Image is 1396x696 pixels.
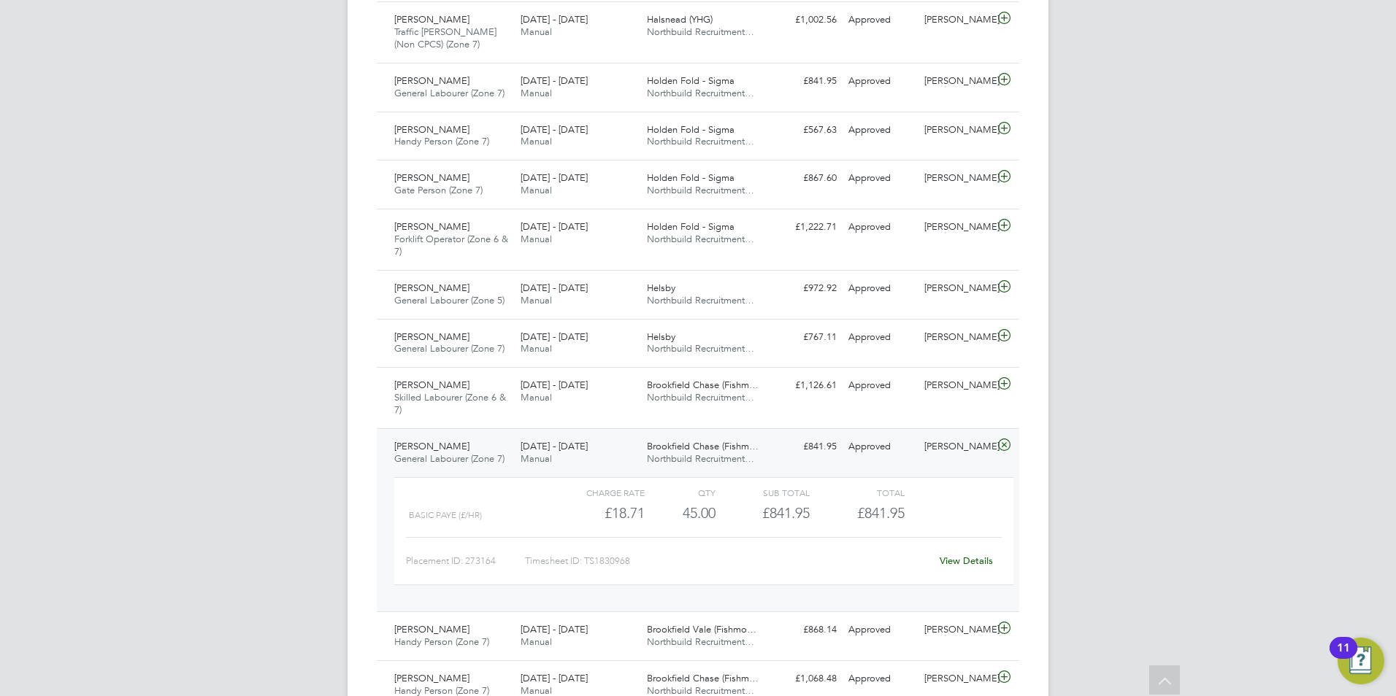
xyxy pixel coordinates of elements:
span: Holden Fold - Sigma [647,74,735,87]
div: 11 [1337,648,1350,667]
span: [DATE] - [DATE] [521,220,588,233]
span: £841.95 [857,504,905,522]
span: Northbuild Recruitment… [647,452,754,465]
div: [PERSON_NAME] [918,8,994,32]
div: £841.95 [767,435,843,459]
span: General Labourer (Zone 5) [394,294,505,306]
div: [PERSON_NAME] [918,277,994,301]
div: Total [810,484,904,501]
div: £841.95 [767,69,843,93]
div: Approved [843,618,918,642]
span: [PERSON_NAME] [394,123,469,136]
div: Approved [843,325,918,349]
a: View Details [940,554,993,567]
span: Halsnead (YHG) [647,13,713,26]
div: Approved [843,277,918,301]
span: Northbuild Recruitment… [647,342,754,355]
span: BASIC PAYE (£/HR) [409,510,482,520]
span: Manual [521,135,552,147]
div: £841.95 [716,501,810,525]
div: Timesheet ID: TS1830968 [525,549,930,573]
span: [PERSON_NAME] [394,623,469,635]
div: [PERSON_NAME] [918,166,994,190]
div: [PERSON_NAME] [918,667,994,691]
span: [PERSON_NAME] [394,330,469,343]
span: Brookfield Vale (Fishmo… [647,623,756,635]
span: Manual [521,87,552,99]
span: [PERSON_NAME] [394,282,469,294]
span: [PERSON_NAME] [394,220,469,233]
div: Sub Total [716,484,810,501]
div: Approved [843,118,918,142]
div: Approved [843,215,918,239]
div: £767.11 [767,325,843,349]
div: Approved [843,8,918,32]
span: Manual [521,233,552,245]
span: Brookfield Chase (Fishm… [647,379,759,391]
span: Helsby [647,282,675,294]
div: Charge rate [551,484,645,501]
span: Skilled Labourer (Zone 6 & 7) [394,391,506,416]
span: Manual [521,452,552,465]
div: £18.71 [551,501,645,525]
div: Placement ID: 273164 [406,549,525,573]
button: Open Resource Center, 11 new notifications [1338,638,1384,684]
div: [PERSON_NAME] [918,618,994,642]
span: Brookfield Chase (Fishm… [647,440,759,452]
div: [PERSON_NAME] [918,374,994,398]
div: Approved [843,166,918,190]
span: Northbuild Recruitment… [647,184,754,196]
div: £1,222.71 [767,215,843,239]
div: £867.60 [767,166,843,190]
span: [PERSON_NAME] [394,379,469,391]
span: Northbuild Recruitment… [647,87,754,99]
span: General Labourer (Zone 7) [394,342,505,355]
span: Manual [521,26,552,38]
span: General Labourer (Zone 7) [394,87,505,99]
span: Northbuild Recruitment… [647,294,754,306]
div: Approved [843,667,918,691]
div: [PERSON_NAME] [918,435,994,459]
span: Northbuild Recruitment… [647,135,754,147]
div: Approved [843,435,918,459]
div: £972.92 [767,277,843,301]
span: Handy Person (Zone 7) [394,635,489,648]
div: [PERSON_NAME] [918,215,994,239]
span: [DATE] - [DATE] [521,13,588,26]
div: QTY [645,484,716,501]
div: £567.63 [767,118,843,142]
span: Gate Person (Zone 7) [394,184,483,196]
span: Holden Fold - Sigma [647,171,735,184]
span: Northbuild Recruitment… [647,635,754,648]
span: Northbuild Recruitment… [647,233,754,245]
span: Manual [521,342,552,355]
div: £868.14 [767,618,843,642]
span: Manual [521,635,552,648]
div: Approved [843,374,918,398]
span: [PERSON_NAME] [394,440,469,452]
div: £1,002.56 [767,8,843,32]
span: Forklift Operator (Zone 6 & 7) [394,233,508,258]
span: [PERSON_NAME] [394,171,469,184]
span: Holden Fold - Sigma [647,123,735,136]
span: [DATE] - [DATE] [521,379,588,391]
div: [PERSON_NAME] [918,69,994,93]
span: Northbuild Recruitment… [647,26,754,38]
span: Handy Person (Zone 7) [394,135,489,147]
span: Manual [521,184,552,196]
span: Helsby [647,330,675,343]
span: [DATE] - [DATE] [521,623,588,635]
span: [DATE] - [DATE] [521,440,588,452]
span: [PERSON_NAME] [394,13,469,26]
div: 45.00 [645,501,716,525]
span: [PERSON_NAME] [394,672,469,684]
div: [PERSON_NAME] [918,325,994,349]
span: [PERSON_NAME] [394,74,469,87]
span: Northbuild Recruitment… [647,391,754,403]
span: [DATE] - [DATE] [521,330,588,343]
div: £1,126.61 [767,374,843,398]
span: Traffic [PERSON_NAME] (Non CPCS) (Zone 7) [394,26,496,50]
span: [DATE] - [DATE] [521,123,588,136]
span: Manual [521,294,552,306]
span: Brookfield Chase (Fishm… [647,672,759,684]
